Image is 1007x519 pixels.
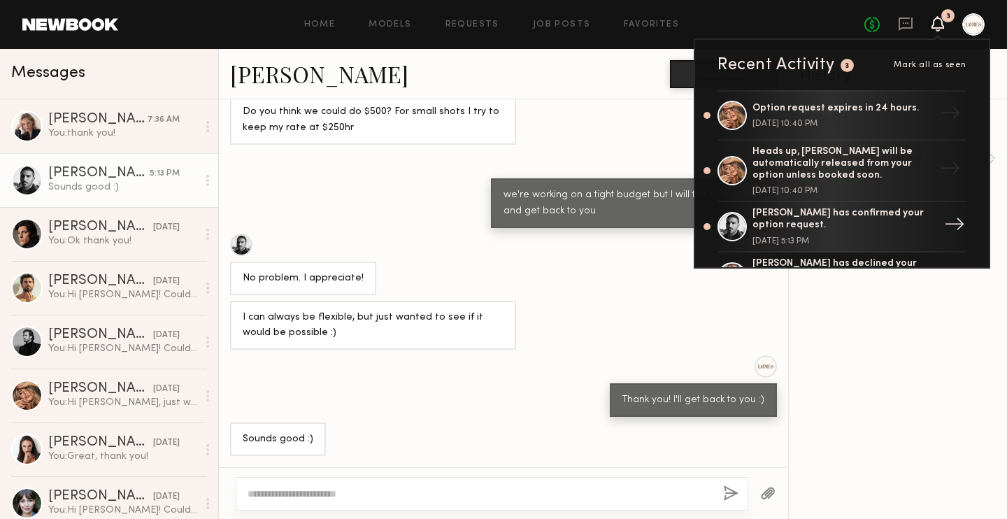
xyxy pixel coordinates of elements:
div: [DATE] 5:13 PM [752,237,934,246]
div: 3 [845,62,850,70]
div: 7:36 AM [148,113,180,127]
div: You: Hi [PERSON_NAME], just wanted to reach out one last time - are you able to send us those sel... [48,396,197,409]
div: [PERSON_NAME] [48,490,153,504]
a: [PERSON_NAME] has declined your option request.→ [717,253,966,303]
div: [DATE] [153,383,180,396]
div: we're working on a tight budget but I will talk to my team and get back to you [503,187,764,220]
div: You: Hi [PERSON_NAME]! Could you send us three raw unedited selfies of you wearing sunglasses? Fr... [48,504,197,517]
div: No problem. I appreciate! [243,271,364,287]
div: Thank you! I'll get back to you :) [622,392,764,408]
a: [PERSON_NAME] has confirmed your option request.[DATE] 5:13 PM→ [717,202,966,253]
div: Recent Activity [717,57,835,73]
div: [PERSON_NAME] [48,166,150,180]
a: Heads up, [PERSON_NAME] will be automatically released from your option unless booked soon.[DATE]... [717,141,966,202]
div: [DATE] [153,490,180,504]
div: → [938,208,971,245]
div: [DATE] 10:40 PM [752,120,934,128]
div: You: Great, thank you! [48,450,197,463]
a: Book model [670,67,777,79]
div: Option request expires in 24 hours. [752,103,934,115]
div: [PERSON_NAME] [48,382,153,396]
div: Sounds good :) [243,432,313,448]
a: [PERSON_NAME] [230,59,408,89]
a: Favorites [624,20,679,29]
div: [PERSON_NAME] [48,220,153,234]
div: Do you think we could do $500? For small shots I try to keep my rate at $250hr [243,104,503,136]
button: Book model [670,60,777,88]
div: [DATE] [153,436,180,450]
div: [PERSON_NAME] [48,113,148,127]
div: 5:13 PM [150,167,180,180]
div: Heads up, [PERSON_NAME] will be automatically released from your option unless booked soon. [752,146,934,181]
div: [PERSON_NAME] has confirmed your option request. [752,208,934,232]
div: 3 [946,13,950,20]
div: → [934,152,966,189]
span: Messages [11,65,85,81]
div: You: thank you! [48,127,197,140]
div: → [934,97,966,134]
div: [DATE] [153,275,180,288]
div: You: Ok thank you! [48,234,197,248]
a: Models [369,20,411,29]
a: Requests [445,20,499,29]
div: [PERSON_NAME] has declined your option request. [752,258,934,282]
span: Mark all as seen [894,61,966,69]
div: You: Hi [PERSON_NAME]! Could you send us three raw unedited selfies of you wearing sunglasses? Fr... [48,288,197,301]
div: [PERSON_NAME] [48,436,153,450]
div: [DATE] [153,329,180,342]
div: [DATE] 10:40 PM [752,187,934,195]
a: Option request expires in 24 hours.[DATE] 10:40 PM→ [717,90,966,141]
div: You: Hi [PERSON_NAME]! Could you send us three raw unedited selfies of you wearing sunglasses? Fr... [48,342,197,355]
a: Home [304,20,336,29]
div: → [934,259,966,295]
div: I can always be flexible, but just wanted to see if it would be possible :) [243,310,503,342]
div: [PERSON_NAME] [48,328,153,342]
div: Sounds good :) [48,180,197,194]
a: Job Posts [533,20,591,29]
div: [DATE] [153,221,180,234]
div: [PERSON_NAME] [48,274,153,288]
